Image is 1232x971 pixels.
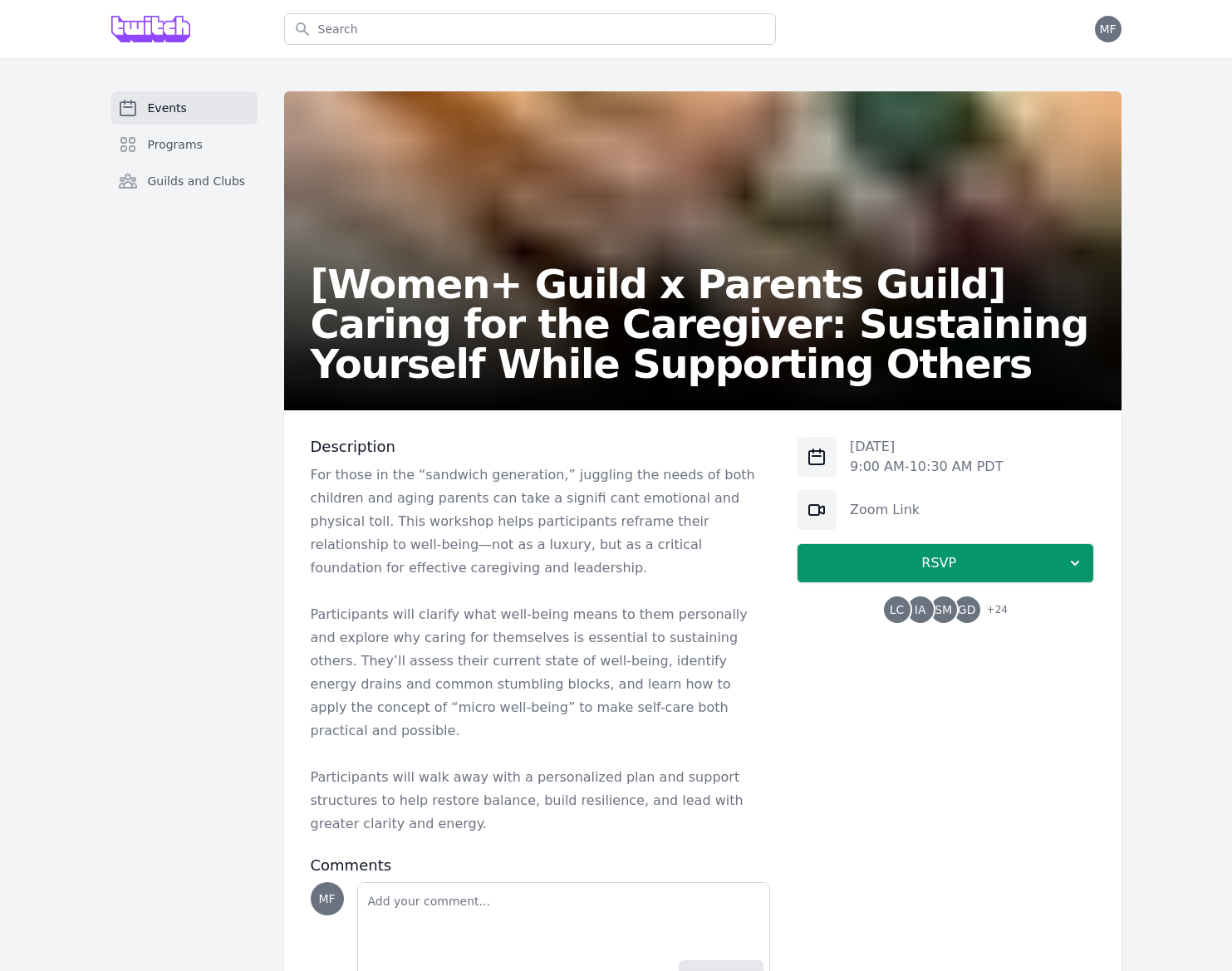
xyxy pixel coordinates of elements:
[311,463,771,580] p: For those in the “sandwich generation,” juggling the needs of both children and aging parents can...
[111,91,258,125] a: Events
[311,264,1095,384] h2: [Women+ Guild x Parents Guild] Caring for the Caregiver: Sustaining Yourself While Supporting Others
[311,856,771,875] h3: Comments
[111,128,258,161] a: Programs
[850,457,1003,477] p: 9:00 AM - 10:30 AM PDT
[850,502,920,517] a: Zoom Link
[1099,23,1116,35] span: MF
[148,100,187,116] span: Events
[958,604,976,615] span: GD
[977,600,1008,623] span: + 24
[148,173,246,189] span: Guilds and Clubs
[311,437,771,457] h3: Description
[811,553,1067,573] span: RSVP
[797,543,1094,583] button: RSVP
[284,13,776,45] input: Search
[318,893,335,905] span: MF
[935,604,952,615] span: SM
[915,604,926,615] span: IA
[111,164,258,198] a: Guilds and Clubs
[850,437,1003,457] p: [DATE]
[311,603,771,743] p: Participants will clarify what well-being means to them personally and explore why caring for the...
[890,604,905,615] span: LC
[111,91,258,224] nav: Sidebar
[111,16,191,42] img: Grove
[311,766,771,836] p: Participants will walk away with a personalized plan and support structures to help restore balan...
[1095,16,1122,42] button: MF
[148,136,203,153] span: Programs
